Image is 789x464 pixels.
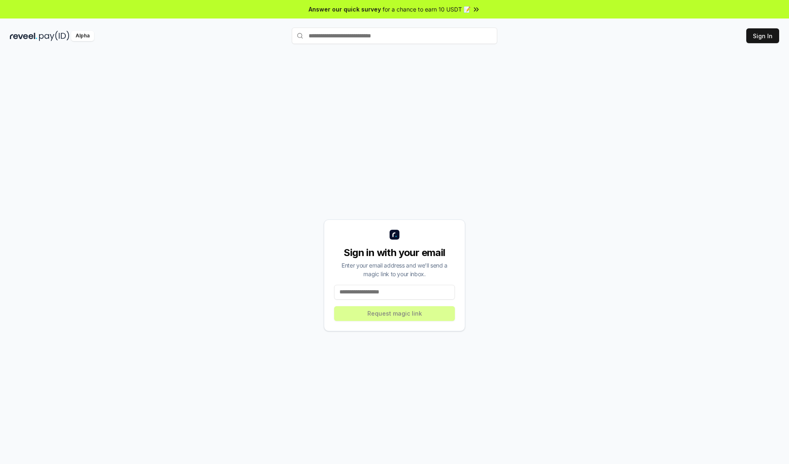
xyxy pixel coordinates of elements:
span: Answer our quick survey [309,5,381,14]
img: logo_small [390,230,399,240]
div: Sign in with your email [334,246,455,259]
div: Alpha [71,31,94,41]
img: reveel_dark [10,31,37,41]
button: Sign In [746,28,779,43]
span: for a chance to earn 10 USDT 📝 [383,5,471,14]
img: pay_id [39,31,69,41]
div: Enter your email address and we’ll send a magic link to your inbox. [334,261,455,278]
